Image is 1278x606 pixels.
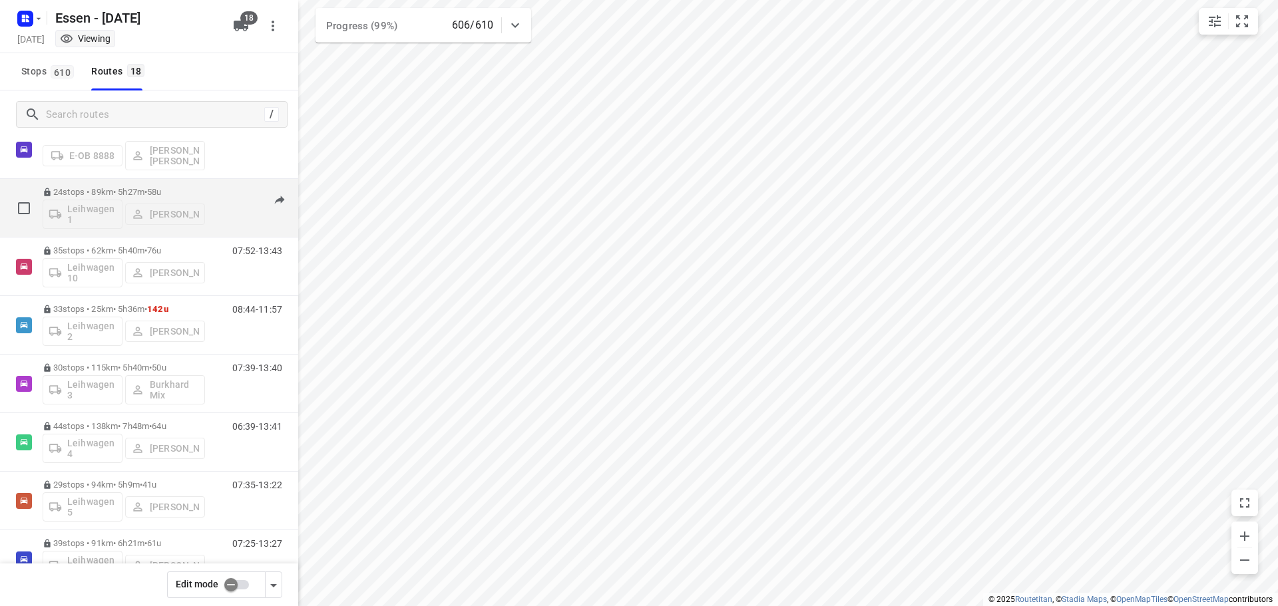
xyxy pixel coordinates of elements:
button: Fit zoom [1229,8,1255,35]
a: OpenMapTiles [1116,595,1168,604]
button: 18 [228,13,254,39]
span: Select [11,195,37,222]
span: 64u [152,421,166,431]
button: Send to driver [266,187,293,214]
div: Routes [91,63,148,80]
a: Stadia Maps [1062,595,1107,604]
span: • [144,538,147,548]
span: 61u [147,538,161,548]
p: 07:25-13:27 [232,538,282,549]
p: 29 stops • 94km • 5h9m [43,480,205,490]
span: 18 [127,64,145,77]
p: 44 stops • 138km • 7h48m [43,421,205,431]
span: Edit mode [176,579,218,589]
li: © 2025 , © , © © contributors [988,595,1273,604]
p: 07:39-13:40 [232,363,282,373]
p: 33 stops • 25km • 5h36m [43,304,205,314]
div: You are currently in view mode. To make any changes, go to edit project. [60,32,110,45]
span: • [144,187,147,197]
span: 58u [147,187,161,197]
p: 606/610 [452,17,493,33]
p: 24 stops • 89km • 5h27m [43,187,205,197]
span: 142u [147,304,168,314]
input: Search routes [46,104,264,125]
a: OpenStreetMap [1173,595,1229,604]
span: • [144,245,147,255]
div: Progress (99%)606/610 [316,8,531,43]
div: Driver app settings [266,576,282,593]
span: 76u [147,245,161,255]
span: • [140,480,142,490]
p: 30 stops • 115km • 5h40m [43,363,205,373]
p: 08:44-11:57 [232,304,282,315]
span: Stops [21,63,78,80]
span: • [144,304,147,314]
button: Map settings [1201,8,1228,35]
p: 07:52-13:43 [232,245,282,256]
span: • [149,363,152,373]
div: / [264,107,279,122]
p: 35 stops • 62km • 5h40m [43,245,205,255]
p: 07:35-13:22 [232,480,282,490]
p: 39 stops • 91km • 6h21m [43,538,205,548]
span: 50u [152,363,166,373]
div: small contained button group [1199,8,1258,35]
span: 41u [142,480,156,490]
button: More [260,13,286,39]
span: 18 [240,11,258,25]
a: Routetitan [1015,595,1052,604]
span: • [149,421,152,431]
span: Progress (99%) [326,20,397,32]
p: 06:39-13:41 [232,421,282,432]
span: 610 [51,65,74,78]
